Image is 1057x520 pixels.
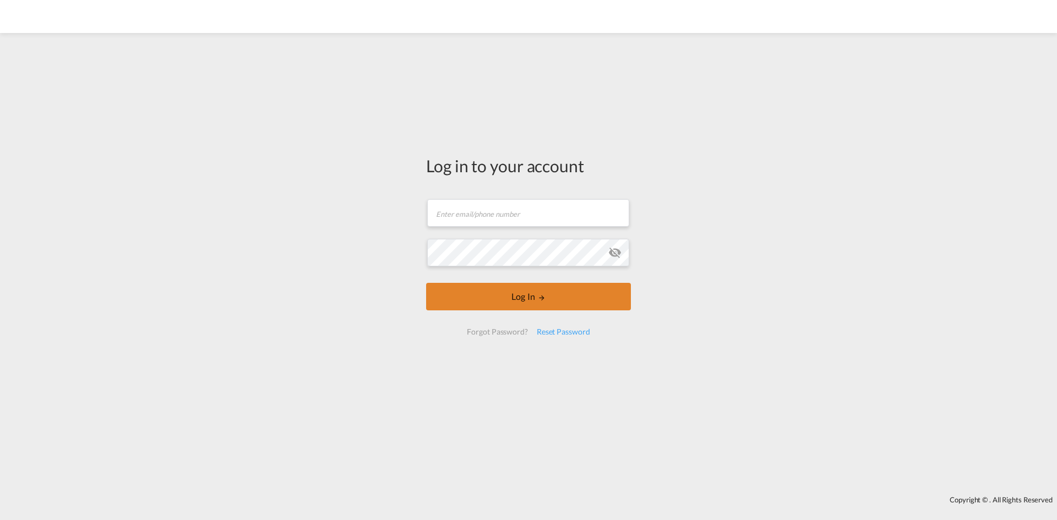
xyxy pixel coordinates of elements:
[426,283,631,310] button: LOGIN
[532,322,595,342] div: Reset Password
[427,199,629,227] input: Enter email/phone number
[608,246,622,259] md-icon: icon-eye-off
[426,154,631,177] div: Log in to your account
[462,322,532,342] div: Forgot Password?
